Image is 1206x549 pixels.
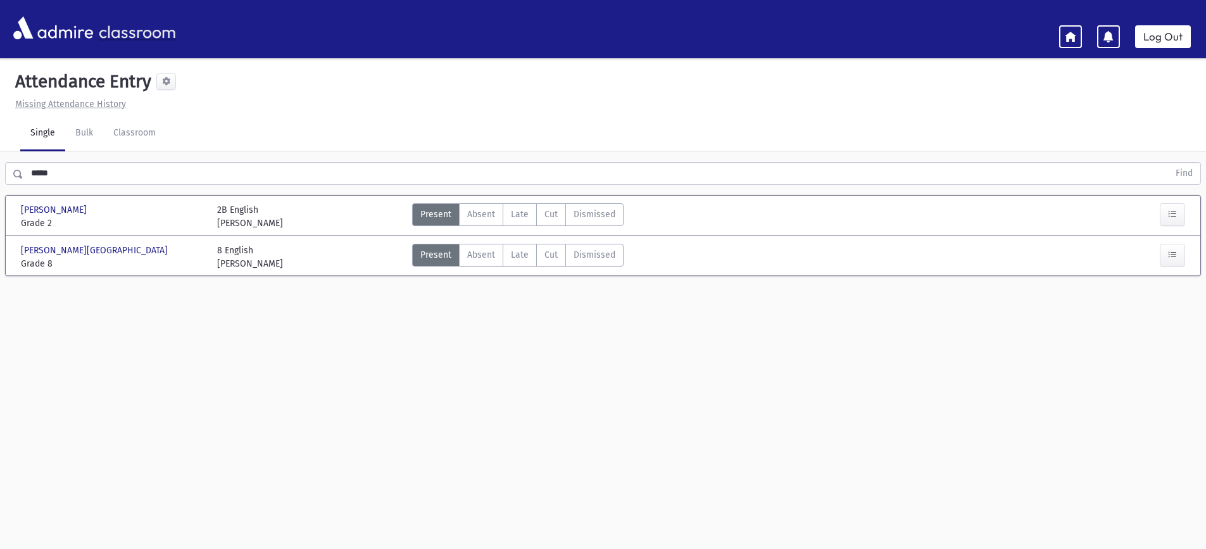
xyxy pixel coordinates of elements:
span: Present [420,248,451,262]
span: Absent [467,208,495,221]
a: Classroom [103,116,166,151]
span: [PERSON_NAME] [21,203,89,217]
span: Present [420,208,451,221]
span: Dismissed [574,248,615,262]
span: Grade 2 [21,217,204,230]
div: AttTypes [412,244,624,270]
h5: Attendance Entry [10,71,151,92]
div: 2B English [PERSON_NAME] [217,203,283,230]
span: Grade 8 [21,257,204,270]
span: Late [511,208,529,221]
button: Find [1168,163,1200,184]
span: Late [511,248,529,262]
div: 8 English [PERSON_NAME] [217,244,283,270]
span: Cut [544,208,558,221]
a: Missing Attendance History [10,99,126,110]
span: classroom [96,11,176,45]
span: Absent [467,248,495,262]
a: Bulk [65,116,103,151]
a: Single [20,116,65,151]
a: Log Out [1135,25,1191,48]
span: Dismissed [574,208,615,221]
div: AttTypes [412,203,624,230]
span: Cut [544,248,558,262]
img: AdmirePro [10,13,96,42]
span: [PERSON_NAME][GEOGRAPHIC_DATA] [21,244,170,257]
u: Missing Attendance History [15,99,126,110]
